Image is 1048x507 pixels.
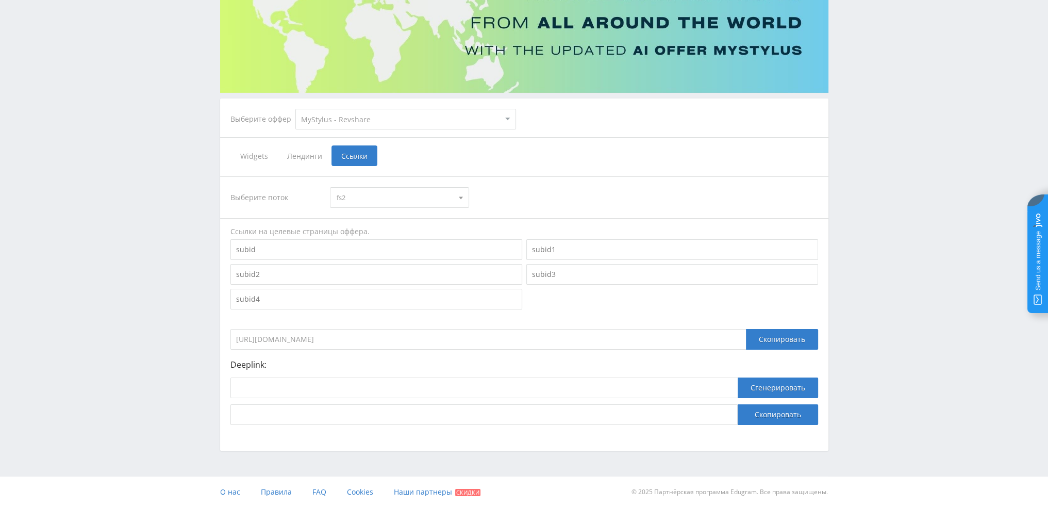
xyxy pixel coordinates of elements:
span: Cookies [347,487,373,497]
div: Выберите оффер [230,115,295,123]
input: subid3 [526,264,818,285]
button: Скопировать [738,404,818,425]
input: subid4 [230,289,522,309]
span: Наши партнеры [394,487,452,497]
span: fs2 [337,188,453,207]
span: О нас [220,487,240,497]
span: Правила [261,487,292,497]
span: Ссылки [331,145,377,166]
span: Лендинги [277,145,331,166]
input: subid2 [230,264,522,285]
div: Скопировать [746,329,818,350]
span: Widgets [230,145,277,166]
input: subid1 [526,239,818,260]
input: subid [230,239,522,260]
div: Выберите поток [230,187,320,208]
p: Deeplink: [230,360,818,369]
span: FAQ [312,487,326,497]
button: Сгенерировать [738,378,818,398]
div: Ссылки на целевые страницы оффера. [230,226,818,237]
span: Скидки [455,489,480,496]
